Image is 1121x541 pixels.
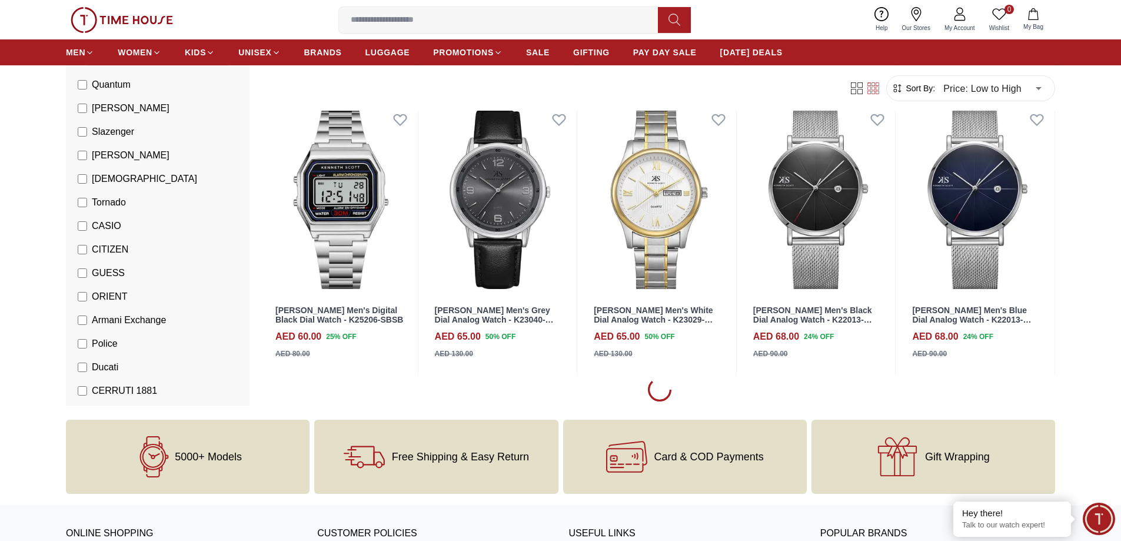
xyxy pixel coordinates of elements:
input: Armani Exchange [78,316,87,325]
input: Quantum [78,80,87,89]
img: ... [71,7,173,33]
span: CASIO [92,219,121,233]
p: Talk to our watch expert! [962,520,1062,530]
a: LUGGAGE [365,42,410,63]
span: GUESS [92,266,125,280]
div: Hey there! [962,507,1062,519]
h4: AED 65.00 [435,330,481,344]
input: [DEMOGRAPHIC_DATA] [78,174,87,184]
div: Chat Widget [1083,503,1115,535]
input: Slazenger [78,127,87,137]
a: GIFTING [573,42,610,63]
div: AED 90.00 [753,349,788,359]
span: Help [871,24,893,32]
span: Armani Exchange [92,313,166,327]
img: Kenneth Scott Men's Grey Dial Analog Watch - K23040-SLBX [423,102,577,296]
span: GIFTING [573,47,610,58]
img: Kenneth Scott Men's Blue Dial Analog Watch - K22013-SMSN [900,102,1055,296]
span: 50 % OFF [485,331,515,342]
a: [PERSON_NAME] Men's White Dial Analog Watch - K23029-TBTW [594,306,713,335]
div: AED 130.00 [435,349,473,359]
input: Ducati [78,363,87,372]
button: Sort By: [892,82,935,94]
input: Police [78,339,87,349]
span: My Account [940,24,980,32]
a: PROMOTIONS [433,42,503,63]
input: CERRUTI 1881 [78,386,87,396]
span: ORIENT [92,290,127,304]
h4: AED 60.00 [275,330,321,344]
h4: AED 68.00 [912,330,958,344]
span: PAY DAY SALE [633,47,697,58]
a: Our Stores [895,5,937,35]
span: My Bag [1019,22,1048,31]
input: [PERSON_NAME] [78,104,87,113]
a: WOMEN [118,42,161,63]
span: Sort By: [903,82,935,94]
span: BRANDS [304,47,342,58]
a: Help [869,5,895,35]
span: Police [92,337,118,351]
span: CITIZEN [92,243,128,257]
span: SALE [526,47,550,58]
span: 24 % OFF [963,331,993,342]
div: AED 130.00 [594,349,632,359]
span: KIDS [185,47,206,58]
a: [PERSON_NAME] Men's Blue Dial Analog Watch - K22013-SMSN [912,306,1031,335]
button: My Bag [1016,6,1050,34]
a: UNISEX [238,42,280,63]
span: 25 % OFF [326,331,356,342]
span: Our Stores [897,24,935,32]
a: [DATE] DEALS [720,42,783,63]
a: KIDS [185,42,215,63]
span: UNISEX [238,47,271,58]
div: AED 80.00 [275,349,310,359]
a: [PERSON_NAME] Men's Digital Black Dial Watch - K25206-SBSB [275,306,403,325]
input: Tornado [78,198,87,207]
input: CASIO [78,221,87,231]
span: Ducati [92,360,118,374]
span: Free Shipping & Easy Return [392,451,529,463]
img: Kenneth Scott Men's White Dial Analog Watch - K23029-TBTW [582,102,736,296]
h4: AED 65.00 [594,330,640,344]
span: PROMOTIONS [433,47,494,58]
input: ORIENT [78,292,87,301]
span: 0 [1004,5,1014,14]
img: Kenneth Scott Men's Black Dial Analog Watch - K22013-SMSB [741,102,896,296]
input: [PERSON_NAME] [78,151,87,160]
div: AED 90.00 [912,349,947,359]
img: Kenneth Scott Men's Digital Black Dial Watch - K25206-SBSB [264,102,418,296]
span: MEN [66,47,85,58]
h4: AED 68.00 [753,330,799,344]
span: [DEMOGRAPHIC_DATA] [92,172,197,186]
span: Tornado [92,195,126,210]
span: 50 % OFF [644,331,674,342]
span: [DATE] DEALS [720,47,783,58]
span: Wishlist [984,24,1014,32]
a: [PERSON_NAME] Men's Black Dial Analog Watch - K22013-SMSB [753,306,872,335]
input: CITIZEN [78,245,87,254]
span: Quantum [92,78,131,92]
a: PAY DAY SALE [633,42,697,63]
input: GUESS [78,268,87,278]
span: LUGGAGE [365,47,410,58]
a: BRANDS [304,42,342,63]
a: MEN [66,42,94,63]
span: 5000+ Models [175,451,242,463]
a: [PERSON_NAME] Men's Grey Dial Analog Watch - K23040-SLBX [435,306,554,335]
div: Price: Low to High [935,72,1050,105]
a: 0Wishlist [982,5,1016,35]
span: [PERSON_NAME] [92,101,169,115]
span: Gift Wrapping [925,451,990,463]
span: Slazenger [92,125,134,139]
span: [PERSON_NAME] [92,148,169,162]
a: SALE [526,42,550,63]
span: WOMEN [118,47,152,58]
span: 24 % OFF [804,331,834,342]
span: Card & COD Payments [654,451,764,463]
